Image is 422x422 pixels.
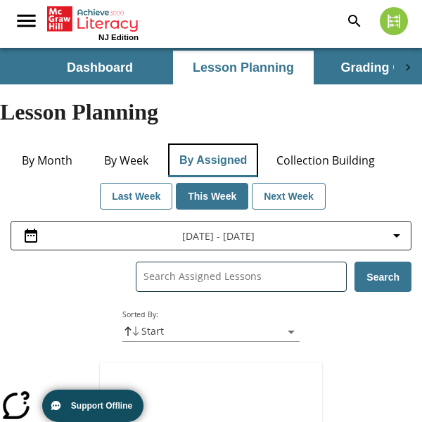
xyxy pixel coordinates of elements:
button: Last Week [100,183,172,210]
input: Search Assigned Lessons [143,267,346,287]
a: Home [47,5,139,33]
p: Start [141,324,164,338]
button: Select the date range menu item [17,227,405,244]
img: avatar image [380,7,408,35]
button: Collection Building [265,143,386,177]
span: Support Offline [71,401,132,411]
button: Search [354,262,411,292]
button: By Week [91,143,161,177]
button: Dashboard [30,51,170,84]
button: Support Offline [42,390,143,422]
label: Sorted By : [122,309,158,320]
svg: Collapse Date Range Filter [388,227,405,244]
button: Select a new avatar [371,3,416,39]
div: Next Tabs [394,51,422,84]
button: Search [338,4,371,38]
button: By Month [11,143,84,177]
span: NJ Edition [98,33,139,41]
div: Home [47,4,139,41]
div: SubNavbar [28,51,394,84]
span: [DATE] - [DATE] [182,229,255,243]
button: This Week [176,183,248,210]
button: Next Week [252,183,326,210]
button: Lesson Planning [173,51,314,84]
button: By Assigned [168,143,258,177]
